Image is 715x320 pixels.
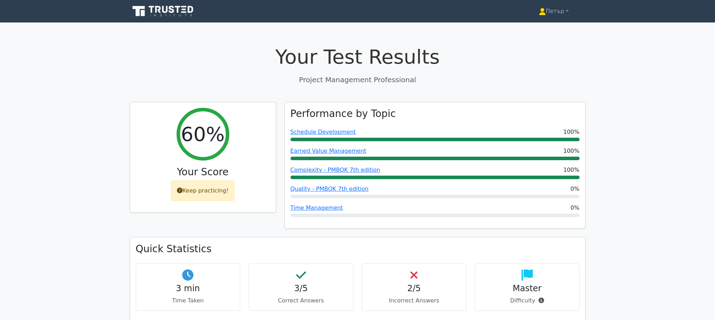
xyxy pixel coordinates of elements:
[136,166,270,178] h3: Your Score
[570,185,579,193] span: 0%
[563,128,580,136] span: 100%
[368,283,461,294] h4: 2/5
[291,204,343,211] a: Time Management
[142,283,235,294] h4: 3 min
[291,148,366,154] a: Earned Value Management
[136,243,580,255] h3: Quick Statistics
[181,122,224,146] h2: 60%
[522,4,586,18] a: Петър
[563,166,580,174] span: 100%
[130,74,586,85] p: Project Management Professional
[130,45,586,68] h1: Your Test Results
[255,296,347,305] p: Correct Answers
[255,283,347,294] h4: 3/5
[570,204,579,212] span: 0%
[368,296,461,305] p: Incorrect Answers
[291,185,369,192] a: Quality - PMBOK 7th edition
[481,296,574,305] p: Difficulty
[563,147,580,155] span: 100%
[291,108,396,120] h3: Performance by Topic
[291,129,356,135] a: Schedule Development
[291,166,380,173] a: Complexity - PMBOK 7th edition
[142,296,235,305] p: Time Taken
[171,181,235,201] div: Keep practicing!
[481,283,574,294] h4: Master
